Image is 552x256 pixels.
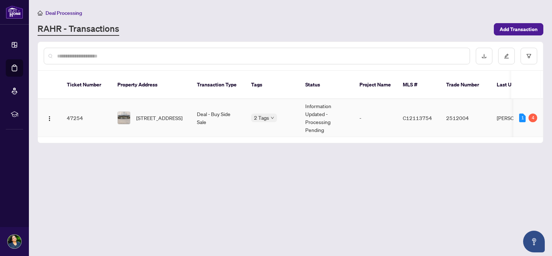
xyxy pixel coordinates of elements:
th: MLS # [397,71,440,99]
button: Open asap [523,231,545,252]
span: edit [504,54,509,59]
button: Add Transaction [494,23,543,35]
span: Add Transaction [500,24,538,35]
button: Logo [44,112,55,124]
th: Property Address [112,71,191,99]
th: Ticket Number [61,71,112,99]
span: Deal Processing [46,10,82,16]
span: 2 Tags [254,114,269,122]
td: 47254 [61,99,112,137]
th: Transaction Type [191,71,245,99]
div: 1 [519,114,526,122]
span: home [38,10,43,16]
th: Trade Number [440,71,491,99]
span: down [271,116,274,120]
img: thumbnail-img [118,112,130,124]
td: Information Updated - Processing Pending [299,99,354,137]
span: download [482,54,487,59]
span: C12113754 [403,115,432,121]
td: 2512004 [440,99,491,137]
th: Status [299,71,354,99]
th: Last Updated By [491,71,545,99]
span: filter [526,54,531,59]
button: filter [521,48,537,64]
td: Deal - Buy Side Sale [191,99,245,137]
th: Project Name [354,71,397,99]
button: download [476,48,492,64]
th: Tags [245,71,299,99]
img: logo [6,5,23,19]
span: [STREET_ADDRESS] [136,114,182,122]
button: edit [498,48,515,64]
td: [PERSON_NAME] [491,99,545,137]
td: - [354,99,397,137]
div: 4 [529,114,537,122]
a: RAHR - Transactions [38,23,119,36]
img: Logo [47,116,52,121]
img: Profile Icon [8,235,21,248]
